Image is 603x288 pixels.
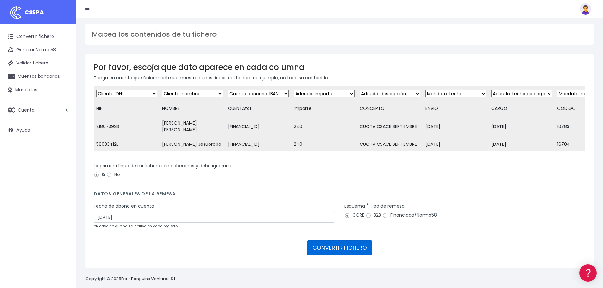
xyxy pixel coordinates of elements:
[423,116,489,137] td: [DATE]
[92,30,587,39] h3: Mapea los contenidos de tu fichero
[3,43,73,57] a: Generar Norma58
[94,137,160,152] td: 58033412L
[121,276,177,282] a: Four Penguins Ventures S.L.
[160,116,225,137] td: [PERSON_NAME] [PERSON_NAME]
[357,101,423,116] td: CONCEPTO
[6,54,120,64] a: Información general
[307,240,372,255] button: CONVERTIR FICHERO
[291,116,357,137] td: 240
[94,101,160,116] td: NIF
[106,171,120,178] label: No
[366,212,381,218] label: B2B
[18,107,35,113] span: Cuenta
[94,171,105,178] label: Si
[382,212,437,218] label: Financiada/Norma58
[489,116,555,137] td: [DATE]
[291,101,357,116] td: Importe
[3,30,73,43] a: Convertir fichero
[94,116,160,137] td: 21807392B
[423,137,489,152] td: [DATE]
[6,136,120,145] a: General
[225,137,291,152] td: [FINANCIAL_ID]
[489,101,555,116] td: CARGO
[489,137,555,152] td: [DATE]
[291,137,357,152] td: 240
[6,70,120,76] div: Convertir ficheros
[6,126,120,132] div: Facturación
[6,44,120,50] div: Información general
[580,3,591,15] img: profile
[85,276,178,282] p: Copyright © 2025 .
[6,80,120,90] a: Formatos
[94,203,154,210] label: Fecha de abono en cuenta
[6,100,120,109] a: Videotutoriales
[94,63,585,72] h3: Por favor, escoja que dato aparece en cada columna
[344,212,364,218] label: CORE
[344,203,405,210] label: Esquema / Tipo de remesa
[94,74,585,81] p: Tenga en cuenta que únicamente se muestran unas líneas del fichero de ejemplo, no todo su contenido.
[8,5,24,21] img: logo
[160,137,225,152] td: [PERSON_NAME] Jesuorobo
[6,152,120,158] div: Programadores
[423,101,489,116] td: ENVIO
[87,182,122,188] a: POWERED BY ENCHANT
[3,83,73,97] a: Mandatos
[94,162,233,169] label: La primera línea de mi fichero son cabeceras y debe ignorarse
[16,127,30,133] span: Ayuda
[3,70,73,83] a: Cuentas bancarias
[3,103,73,117] a: Cuenta
[94,191,585,200] h4: Datos generales de la remesa
[225,101,291,116] td: CUENTAtot
[225,116,291,137] td: [FINANCIAL_ID]
[160,101,225,116] td: NOMBRE
[6,90,120,100] a: Problemas habituales
[3,123,73,137] a: Ayuda
[94,224,178,229] small: en caso de que no se incluya en cada registro
[3,57,73,70] a: Validar fichero
[6,169,120,180] button: Contáctanos
[6,109,120,119] a: Perfiles de empresas
[6,162,120,171] a: API
[357,137,423,152] td: CUOTA CSACE SEPTIEMBRE
[357,116,423,137] td: CUOTA CSACE SEPTIEMBRE
[25,8,44,16] span: CSEPA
